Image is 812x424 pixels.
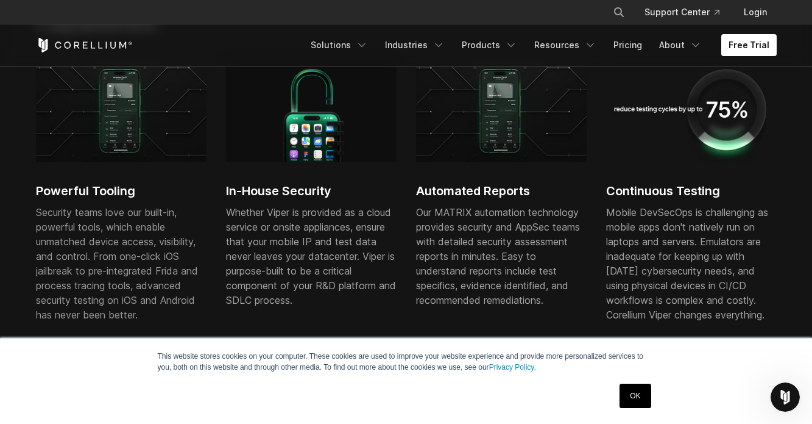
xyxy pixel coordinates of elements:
[635,1,729,23] a: Support Center
[158,351,655,373] p: This website stores cookies on your computer. These cookies are used to improve your website expe...
[734,1,777,23] a: Login
[226,205,397,307] div: Whether Viper is provided as a cloud service or onsite appliances, ensure that your mobile IP and...
[303,34,375,56] a: Solutions
[416,205,587,307] div: Our MATRIX automation technology provides security and AppSec teams with detailed security assess...
[771,383,800,412] iframe: Intercom live chat
[378,34,452,56] a: Industries
[36,56,207,162] img: powerful_tooling
[721,34,777,56] a: Free Trial
[527,34,604,56] a: Resources
[36,182,207,200] h2: Powerful Tooling
[36,38,133,52] a: Corellium Home
[416,182,587,200] h2: Automated Reports
[226,182,397,200] h2: In-House Security
[620,384,651,408] a: OK
[489,363,536,372] a: Privacy Policy.
[226,56,397,162] img: inhouse-security
[598,1,777,23] div: Navigation Menu
[606,34,649,56] a: Pricing
[608,1,630,23] button: Search
[303,34,777,56] div: Navigation Menu
[652,34,709,56] a: About
[606,182,777,200] h2: Continuous Testing
[606,56,777,162] img: automated-testing-1
[416,56,587,162] img: powerful_tooling
[606,205,777,322] div: Mobile DevSecOps is challenging as mobile apps don't natively run on laptops and servers. Emulato...
[36,206,198,321] span: Security teams love our built-in, powerful tools, which enable unmatched device access, visibilit...
[454,34,524,56] a: Products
